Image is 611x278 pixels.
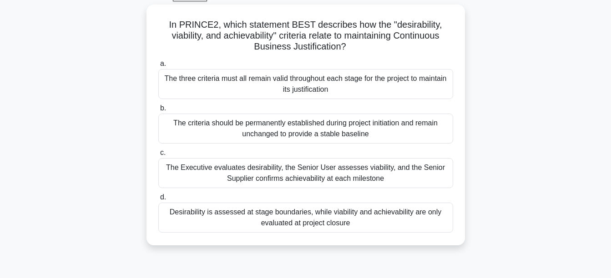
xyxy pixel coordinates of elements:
div: Desirability is assessed at stage boundaries, while viability and achievability are only evaluate... [158,203,453,233]
span: d. [160,193,166,201]
div: The criteria should be permanently established during project initiation and remain unchanged to ... [158,114,453,144]
div: The Executive evaluates desirability, the Senior User assesses viability, and the Senior Supplier... [158,158,453,188]
h5: In PRINCE2, which statement BEST describes how the "desirability, viability, and achievability" c... [157,19,454,53]
span: c. [160,149,166,156]
span: b. [160,104,166,112]
span: a. [160,60,166,67]
div: The three criteria must all remain valid throughout each stage for the project to maintain its ju... [158,69,453,99]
